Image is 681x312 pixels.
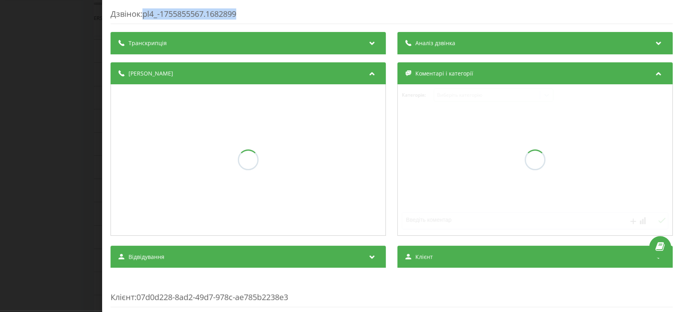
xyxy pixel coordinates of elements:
div: Дзвінок : pl4_-1755855567.1682899 [111,8,673,24]
span: Транскрипція [128,39,167,47]
span: Аналіз дзвінка [415,39,455,47]
span: Коментарі і категорії [415,70,473,78]
span: Клієнт [111,292,134,302]
div: : 07d0d228-8ad2-49d7-978c-ae785b2238e3 [111,276,673,307]
span: Клієнт [415,253,433,261]
span: [PERSON_NAME] [128,70,173,78]
span: Відвідування [128,253,164,261]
